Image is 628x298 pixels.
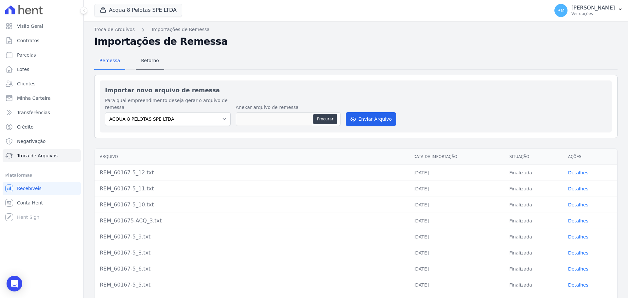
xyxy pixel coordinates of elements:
span: RM [557,8,565,13]
td: Finalizada [504,261,563,277]
th: Data da Importação [408,149,504,165]
a: Clientes [3,77,81,90]
a: Detalhes [568,266,588,272]
h2: Importar novo arquivo de remessa [105,86,607,95]
span: Parcelas [17,52,36,58]
a: Detalhes [568,250,588,255]
a: Troca de Arquivos [94,26,135,33]
span: Remessa [96,54,124,67]
td: [DATE] [408,277,504,293]
a: Recebíveis [3,182,81,195]
a: Troca de Arquivos [3,149,81,162]
div: REM_60167-5_11.txt [100,185,403,193]
a: Remessa [94,53,125,70]
th: Situação [504,149,563,165]
td: [DATE] [408,229,504,245]
a: Detalhes [568,234,588,239]
td: [DATE] [408,181,504,197]
h2: Importações de Remessa [94,36,618,47]
td: Finalizada [504,197,563,213]
a: Minha Carteira [3,92,81,105]
a: Retorno [136,53,164,70]
p: [PERSON_NAME] [571,5,615,11]
a: Negativação [3,135,81,148]
td: Finalizada [504,229,563,245]
div: REM_60167-5_8.txt [100,249,403,257]
a: Contratos [3,34,81,47]
td: Finalizada [504,213,563,229]
div: REM_60167-5_5.txt [100,281,403,289]
a: Detalhes [568,282,588,288]
td: Finalizada [504,277,563,293]
div: REM_60167-5_12.txt [100,169,403,177]
a: Transferências [3,106,81,119]
button: Acqua 8 Pelotas SPE LTDA [94,4,182,16]
div: REM_60167-5_6.txt [100,265,403,273]
a: Detalhes [568,218,588,223]
a: Importações de Remessa [152,26,210,33]
td: [DATE] [408,213,504,229]
div: Open Intercom Messenger [7,276,22,291]
button: RM [PERSON_NAME] Ver opções [549,1,628,20]
span: Retorno [137,54,163,67]
a: Parcelas [3,48,81,61]
td: [DATE] [408,197,504,213]
td: [DATE] [408,245,504,261]
a: Visão Geral [3,20,81,33]
button: Procurar [313,114,337,124]
div: Plataformas [5,171,78,179]
a: Crédito [3,120,81,133]
a: Lotes [3,63,81,76]
a: Detalhes [568,186,588,191]
a: Conta Hent [3,196,81,209]
label: Anexar arquivo de remessa [236,104,340,111]
div: REM_601675-ACQ_3.txt [100,217,403,225]
span: Visão Geral [17,23,43,29]
p: Ver opções [571,11,615,16]
label: Para qual empreendimento deseja gerar o arquivo de remessa [105,97,231,111]
span: Negativação [17,138,46,145]
div: REM_60167-5_10.txt [100,201,403,209]
td: [DATE] [408,165,504,181]
nav: Breadcrumb [94,26,618,33]
td: Finalizada [504,165,563,181]
td: Finalizada [504,245,563,261]
td: Finalizada [504,181,563,197]
span: Recebíveis [17,185,42,192]
span: Lotes [17,66,29,73]
span: Crédito [17,124,34,130]
span: Transferências [17,109,50,116]
button: Enviar Arquivo [346,112,396,126]
a: Detalhes [568,202,588,207]
span: Contratos [17,37,39,44]
span: Troca de Arquivos [17,152,58,159]
td: [DATE] [408,261,504,277]
span: Clientes [17,80,35,87]
th: Arquivo [95,149,408,165]
th: Ações [563,149,617,165]
div: REM_60167-5_9.txt [100,233,403,241]
span: Conta Hent [17,200,43,206]
a: Detalhes [568,170,588,175]
span: Minha Carteira [17,95,51,101]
